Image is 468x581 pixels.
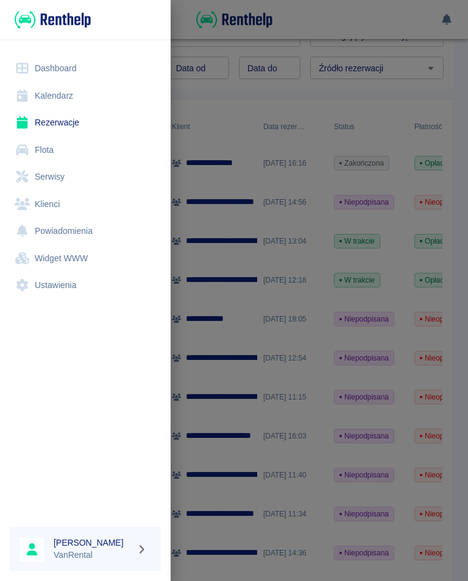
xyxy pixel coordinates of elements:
a: Powiadomienia [10,217,161,245]
a: Kalendarz [10,82,161,110]
a: Dashboard [10,55,161,82]
p: VanRental [54,549,132,562]
a: Renthelp logo [10,10,91,30]
a: Flota [10,136,161,164]
a: Klienci [10,191,161,218]
a: Widget WWW [10,245,161,272]
a: Rezerwacje [10,109,161,136]
img: Renthelp logo [15,10,91,30]
h6: [PERSON_NAME] [54,537,132,549]
a: Ustawienia [10,272,161,299]
a: Serwisy [10,163,161,191]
